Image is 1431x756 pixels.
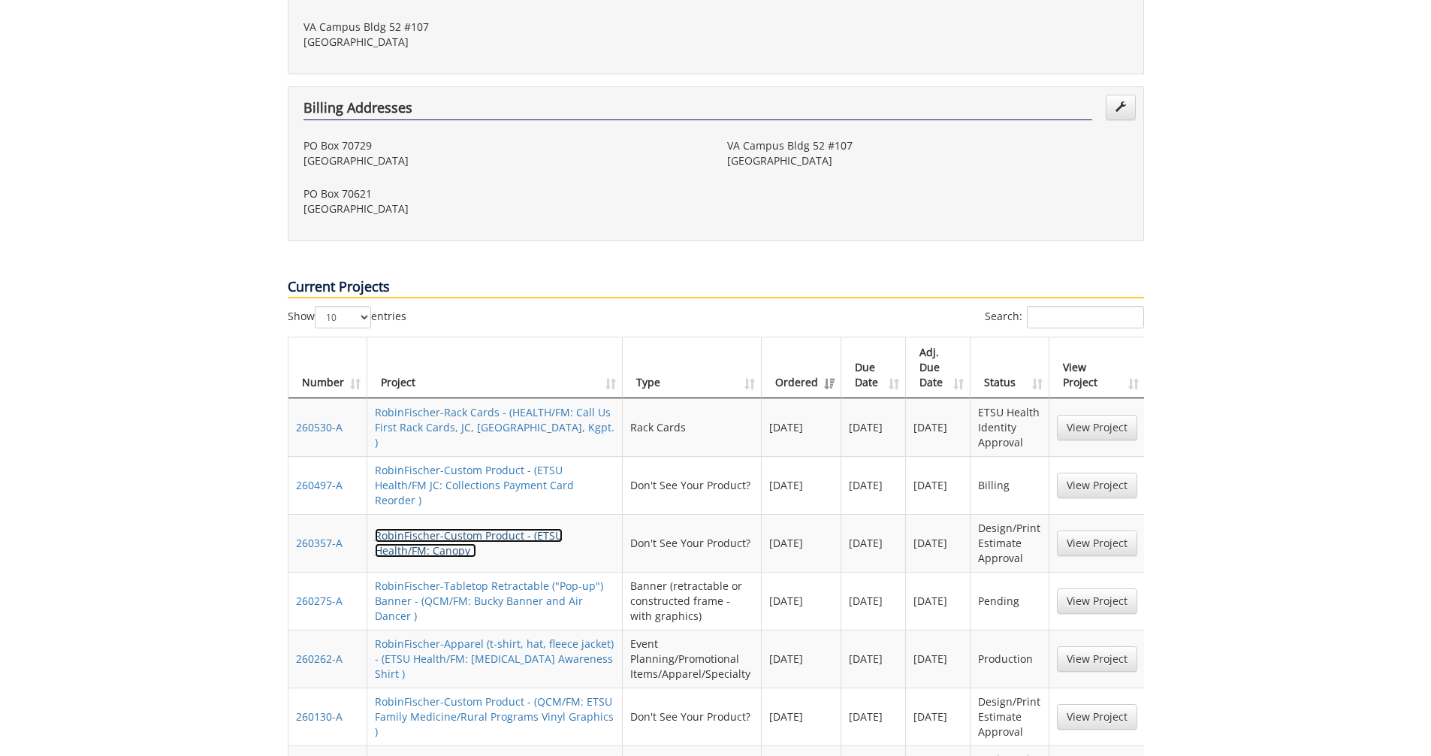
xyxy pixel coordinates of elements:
[296,536,343,550] a: 260357-A
[971,572,1049,630] td: Pending
[623,572,762,630] td: Banner (retractable or constructed frame - with graphics)
[303,153,705,168] p: [GEOGRAPHIC_DATA]
[1049,337,1145,398] th: View Project: activate to sort column ascending
[303,201,705,216] p: [GEOGRAPHIC_DATA]
[288,337,367,398] th: Number: activate to sort column ascending
[303,101,1092,120] h4: Billing Addresses
[985,306,1144,328] label: Search:
[841,456,906,514] td: [DATE]
[1057,415,1137,440] a: View Project
[296,478,343,492] a: 260497-A
[367,337,623,398] th: Project: activate to sort column ascending
[906,514,971,572] td: [DATE]
[623,688,762,745] td: Don't See Your Product?
[971,456,1049,514] td: Billing
[841,398,906,456] td: [DATE]
[375,405,614,449] a: RobinFischer-Rack Cards - (HEALTH/FM: Call Us First Rack Cards, JC, [GEOGRAPHIC_DATA], Kgpt. )
[841,630,906,688] td: [DATE]
[296,594,343,608] a: 260275-A
[762,398,841,456] td: [DATE]
[623,514,762,572] td: Don't See Your Product?
[762,630,841,688] td: [DATE]
[762,337,841,398] th: Ordered: activate to sort column ascending
[375,637,614,681] a: RobinFischer-Apparel (t-shirt, hat, fleece jacket) - (ETSU Health/FM: [MEDICAL_DATA] Awareness Sh...
[375,694,614,739] a: RobinFischer-Custom Product - (QCM/FM: ETSU Family Medicine/Rural Programs Vinyl Graphics )
[971,688,1049,745] td: Design/Print Estimate Approval
[296,420,343,434] a: 260530-A
[841,514,906,572] td: [DATE]
[971,514,1049,572] td: Design/Print Estimate Approval
[623,630,762,688] td: Event Planning/Promotional Items/Apparel/Specialty
[906,398,971,456] td: [DATE]
[315,306,371,328] select: Showentries
[906,630,971,688] td: [DATE]
[303,35,705,50] p: [GEOGRAPHIC_DATA]
[1027,306,1144,328] input: Search:
[727,153,1128,168] p: [GEOGRAPHIC_DATA]
[303,20,705,35] p: VA Campus Bldg 52 #107
[296,709,343,724] a: 260130-A
[1057,646,1137,672] a: View Project
[762,514,841,572] td: [DATE]
[906,572,971,630] td: [DATE]
[841,337,906,398] th: Due Date: activate to sort column ascending
[841,688,906,745] td: [DATE]
[971,398,1049,456] td: ETSU Health Identity Approval
[623,456,762,514] td: Don't See Your Product?
[623,337,762,398] th: Type: activate to sort column ascending
[762,456,841,514] td: [DATE]
[288,277,1144,298] p: Current Projects
[971,337,1049,398] th: Status: activate to sort column ascending
[906,688,971,745] td: [DATE]
[375,463,574,507] a: RobinFischer-Custom Product - (ETSU Health/FM JC: Collections Payment Card Reorder )
[375,579,603,623] a: RobinFischer-Tabletop Retractable ("Pop-up") Banner - (QCM/FM: Bucky Banner and Air Dancer )
[375,528,563,558] a: RobinFischer-Custom Product - (ETSU Health/FM: Canopy )
[1057,588,1137,614] a: View Project
[762,688,841,745] td: [DATE]
[906,337,971,398] th: Adj. Due Date: activate to sort column ascending
[1106,95,1136,120] a: Edit Addresses
[296,652,343,666] a: 260262-A
[623,398,762,456] td: Rack Cards
[971,630,1049,688] td: Production
[303,138,705,153] p: PO Box 70729
[841,572,906,630] td: [DATE]
[1057,531,1137,556] a: View Project
[762,572,841,630] td: [DATE]
[288,306,406,328] label: Show entries
[1057,473,1137,498] a: View Project
[727,138,1128,153] p: VA Campus Bldg 52 #107
[906,456,971,514] td: [DATE]
[1057,704,1137,730] a: View Project
[303,186,705,201] p: PO Box 70621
